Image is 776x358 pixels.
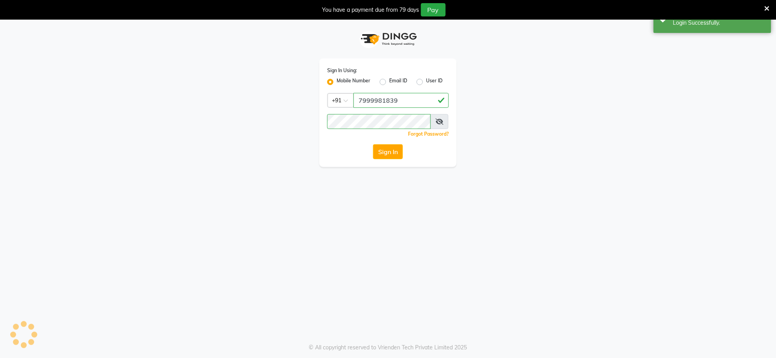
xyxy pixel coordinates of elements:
div: You have a payment due from 79 days [322,6,419,14]
a: Forgot Password? [408,131,449,137]
button: Sign In [373,144,403,159]
label: Sign In Using: [327,67,357,74]
div: Login Successfully. [673,19,765,27]
label: Mobile Number [337,77,370,87]
input: Username [353,93,449,108]
input: Username [327,114,431,129]
img: logo1.svg [357,27,419,51]
button: Pay [421,3,446,16]
label: Email ID [389,77,407,87]
label: User ID [426,77,443,87]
